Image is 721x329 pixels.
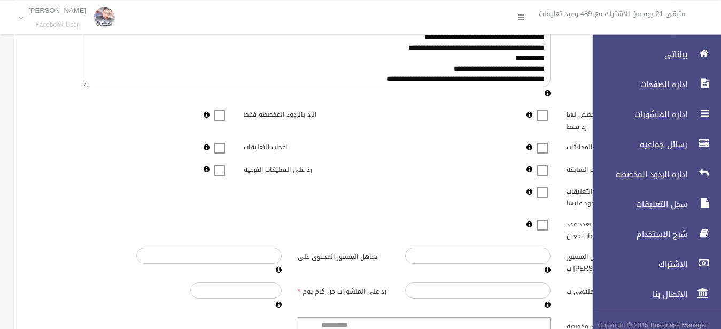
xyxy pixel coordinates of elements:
[559,282,666,297] label: تجاهل المنشور المنتهى ب
[584,259,691,270] span: الاشتراك
[559,139,666,154] label: الرد على المحادثات
[584,103,721,126] a: اداره المنشورات
[584,193,721,216] a: سجل التعليقات
[584,199,691,210] span: سجل التعليقات
[584,223,721,246] a: شرح الاستخدام
[584,229,691,240] span: شرح الاستخدام
[584,169,691,180] span: اداره الردود المخصصه
[290,248,397,263] label: تجاهل المنشور المحتوى على
[584,289,691,300] span: الاتصال بنا
[559,160,666,175] label: الرد على التعليقات السابقه
[584,133,721,156] a: رسائل جماعيه
[584,49,691,60] span: بياناتى
[584,79,691,90] span: اداره الصفحات
[236,160,343,175] label: رد على التعليقات الفرعيه
[584,73,721,96] a: اداره الصفحات
[584,139,691,150] span: رسائل جماعيه
[584,163,721,186] a: اداره الردود المخصصه
[584,109,691,120] span: اداره المنشورات
[584,282,721,306] a: الاتصال بنا
[559,106,666,133] label: الرد على المنشورات المخصص لها رد فقط
[28,6,86,14] p: [PERSON_NAME]
[28,21,86,29] small: Facebook User
[290,282,397,297] label: رد على المنشورات من كام يوم
[559,215,666,242] label: ايقاف تفعيل الصفحه بعدد عدد تعليقات معين
[584,253,721,276] a: الاشتراك
[559,183,666,210] label: ارسال تقرير يومى بعدد التعليقات والمحادثات غير المردود عليها
[584,43,721,66] a: بياناتى
[559,248,666,274] label: تجاهل المنشور [PERSON_NAME] ب
[236,106,343,121] label: الرد بالردود المخصصه فقط
[236,139,343,154] label: اعجاب التعليقات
